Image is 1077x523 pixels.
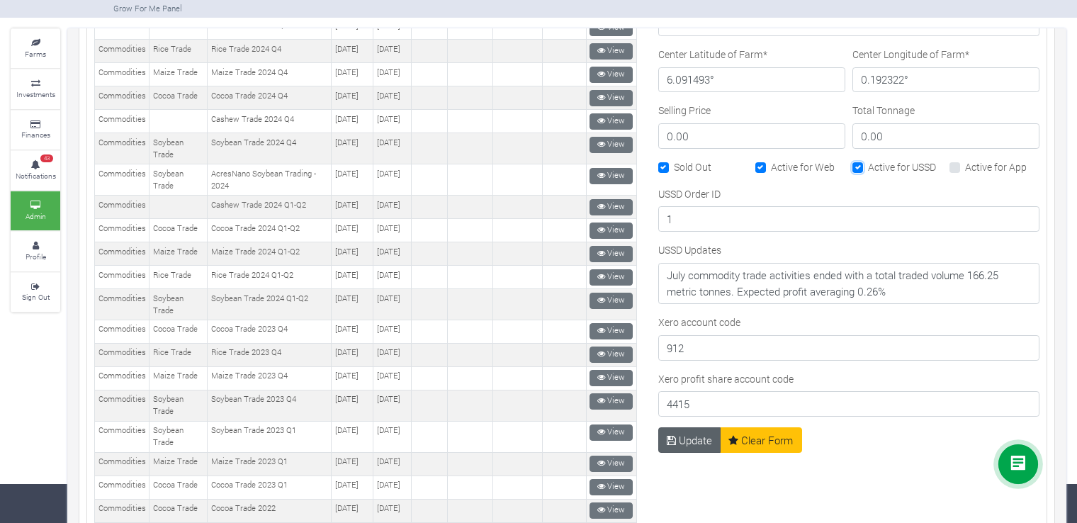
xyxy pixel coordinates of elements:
[95,110,150,133] td: Commodities
[16,89,55,99] small: Investments
[771,159,835,174] label: Active for Web
[373,196,412,219] td: [DATE]
[373,366,412,390] td: [DATE]
[852,47,969,62] label: Center Longitude of Farm
[95,421,150,452] td: Commodities
[658,186,721,201] label: USSD Order ID
[208,219,332,242] td: Cocoa Trade 2024 Q1-Q2
[208,196,332,219] td: Cashew Trade 2024 Q1-Q2
[373,452,412,476] td: [DATE]
[22,292,50,302] small: Sign Out
[150,499,208,522] td: Cocoa Trade
[208,242,332,266] td: Maize Trade 2024 Q1-Q2
[208,16,332,40] td: Maize Trade 2025 Q1
[373,16,412,40] td: [DATE]
[373,499,412,522] td: [DATE]
[208,343,332,366] td: Rice Trade 2023 Q4
[150,366,208,390] td: Maize Trade
[332,452,373,476] td: [DATE]
[208,421,332,452] td: Soybean Trade 2023 Q1
[590,67,633,83] a: View
[590,323,633,339] a: View
[373,421,412,452] td: [DATE]
[658,103,711,118] label: Selling Price
[95,219,150,242] td: Commodities
[21,130,50,140] small: Finances
[208,366,332,390] td: Maize Trade 2023 Q4
[95,289,150,320] td: Commodities
[11,69,60,108] a: Investments
[332,86,373,110] td: [DATE]
[332,133,373,164] td: [DATE]
[150,242,208,266] td: Maize Trade
[150,452,208,476] td: Maize Trade
[590,269,633,286] a: View
[332,390,373,421] td: [DATE]
[720,427,802,453] a: Clear Form
[150,390,208,421] td: Soybean Trade
[373,476,412,499] td: [DATE]
[95,86,150,110] td: Commodities
[373,164,412,196] td: [DATE]
[411,16,447,40] td: True
[150,476,208,499] td: Cocoa Trade
[95,366,150,390] td: Commodities
[95,343,150,366] td: Commodities
[95,164,150,196] td: Commodities
[658,47,767,62] label: Center Latitude of Farm
[95,242,150,266] td: Commodities
[208,476,332,499] td: Cocoa Trade 2023 Q1
[208,110,332,133] td: Cashew Trade 2024 Q4
[332,366,373,390] td: [DATE]
[150,40,208,63] td: Rice Trade
[95,266,150,289] td: Commodities
[373,133,412,164] td: [DATE]
[658,315,740,330] label: Xero account code
[674,159,711,174] label: Sold Out
[332,242,373,266] td: [DATE]
[373,343,412,366] td: [DATE]
[658,371,794,386] label: Xero profit share account code
[95,133,150,164] td: Commodities
[95,390,150,421] td: Commodities
[113,3,182,13] small: Grow For Me Panel
[590,199,633,215] a: View
[590,424,633,441] a: View
[150,421,208,452] td: Soybean Trade
[25,49,46,59] small: Farms
[332,320,373,343] td: [DATE]
[208,289,332,320] td: Soybean Trade 2024 Q1-Q2
[150,219,208,242] td: Cocoa Trade
[373,40,412,63] td: [DATE]
[332,196,373,219] td: [DATE]
[208,499,332,522] td: Cocoa Trade 2022
[11,232,60,271] a: Profile
[95,476,150,499] td: Commodities
[208,63,332,86] td: Maize Trade 2024 Q4
[590,347,633,363] a: View
[208,40,332,63] td: Rice Trade 2024 Q4
[150,63,208,86] td: Maize Trade
[150,289,208,320] td: Soybean Trade
[150,86,208,110] td: Cocoa Trade
[332,343,373,366] td: [DATE]
[150,343,208,366] td: Rice Trade
[373,219,412,242] td: [DATE]
[332,421,373,452] td: [DATE]
[332,110,373,133] td: [DATE]
[95,40,150,63] td: Commodities
[590,137,633,153] a: View
[965,159,1027,174] label: Active for App
[658,427,721,453] button: Update
[590,393,633,410] a: View
[26,252,46,261] small: Profile
[373,86,412,110] td: [DATE]
[590,293,633,309] a: View
[208,164,332,196] td: AcresNano Soybean Trading - 2024
[590,113,633,130] a: View
[95,16,150,40] td: Commodities
[150,16,208,40] td: Maize Trade
[40,154,53,163] span: 43
[95,499,150,522] td: Commodities
[332,40,373,63] td: [DATE]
